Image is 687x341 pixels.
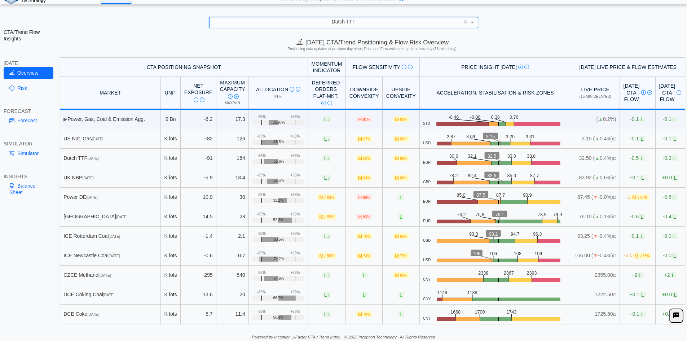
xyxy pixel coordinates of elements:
span: ▶ [63,116,67,122]
span: ↓ [327,175,329,180]
img: Read More [327,101,332,105]
span: L [637,272,644,278]
span: EUR [423,219,431,223]
span: L [671,253,678,259]
span: M [393,136,409,142]
div: [DATE] [4,60,53,66]
img: Info [321,101,326,105]
span: [DATE] [92,137,103,141]
text: -0.00 [471,114,481,119]
text: 33.8 [529,153,538,158]
text: 79.9 [556,211,565,217]
span: -0.1 [630,136,645,142]
img: Info [290,87,294,92]
div: -65% [257,134,265,139]
text: 32.1 [468,153,477,158]
td: ( 0.2%) [571,110,620,129]
img: Read More [234,94,239,99]
text: 32.5 [489,153,498,158]
td: 93.25 ( -0.4%) [571,227,620,246]
td: -6.2 [181,110,216,129]
div: +65% [290,115,300,119]
div: +65% [290,212,300,217]
span: NO FEED: Live data feed not provided for this market. [613,215,616,219]
td: 30 [216,188,249,207]
div: Flow Sensitivity [349,64,416,70]
div: Dutch TTF [63,155,157,161]
td: -295 [181,266,216,285]
div: [DATE] CTA Flow [624,83,652,102]
span: ▲ [595,155,600,161]
span: 52.3% [273,218,283,222]
span: ↓ 53% [640,254,650,258]
th: Upside Convexity [383,77,419,110]
text: 83.9 [489,172,498,178]
span: H [356,116,372,122]
div: -65% [257,154,265,158]
span: 82% [363,157,370,161]
div: CZCE Methanol [63,272,157,278]
td: 87.45 ( -0.0%) [571,188,620,207]
text: 108 [516,250,523,256]
td: 3.15 ( 0.4%) [571,129,620,149]
td: 83.92 ( 0.6%) [571,168,620,188]
text: 82.4 [468,172,477,178]
span: ↓ [323,253,326,258]
span: ↓ [323,214,326,219]
span: NO FEED: Live data feed not provided for this market. [613,176,616,180]
img: Info [228,94,233,99]
span: L [361,292,367,298]
img: Read More [296,87,300,92]
span: L [398,194,404,200]
text: -0.46 [449,114,459,119]
span: USD [423,239,431,243]
span: M [356,175,372,181]
td: K lots [161,207,181,227]
td: 1222.50 [571,285,620,305]
span: [DATE] [86,196,97,200]
div: +65% [290,290,300,294]
td: 10.0 [181,188,216,207]
span: ▼ [593,194,598,200]
text: 96.3 [535,231,544,236]
a: Simulator [4,147,53,159]
span: 90% [400,118,407,122]
span: 56% [327,254,334,258]
span: L [671,155,678,161]
span: Max/Min [225,101,240,105]
div: UK NBP [63,174,157,181]
div: DCE Coking Coal [63,291,157,298]
span: M [317,253,336,259]
span: M [393,116,409,122]
td: 126 [216,129,249,149]
div: -65% [257,232,265,236]
span: M [393,253,409,259]
span: L [639,116,645,122]
span: ▲ [598,116,603,122]
span: 89% [400,157,407,161]
span: L [322,136,331,142]
div: [GEOGRAPHIC_DATA] [63,213,157,220]
span: ↓ [327,116,329,122]
span: NO FEED: Live data feed not provided for this market. [613,157,616,161]
span: NO FEED: Live data feed not provided for this market. [613,196,616,200]
span: ▲ [595,175,600,180]
text: 93.0 [470,231,479,236]
span: H [356,194,372,200]
text: 3.20 [507,134,516,139]
div: +65% [290,271,300,275]
span: ↓ [323,194,326,200]
span: -54.6% [273,276,284,281]
span: M [393,155,409,161]
td: K lots [161,168,181,188]
span: H [356,214,372,220]
span: M [356,155,372,161]
td: -0.6 [181,246,216,266]
span: M [317,194,336,200]
text: 78.9 [540,211,549,217]
h5: Positioning data updated at previous day close; Price and Flow estimates updated intraday (15-min... [61,47,684,51]
img: Info [194,97,198,102]
span: M [633,253,651,259]
span: [DATE] CTA/Trend Positioning & Flow Risk Overview [296,39,449,46]
span: 78% [400,254,407,258]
